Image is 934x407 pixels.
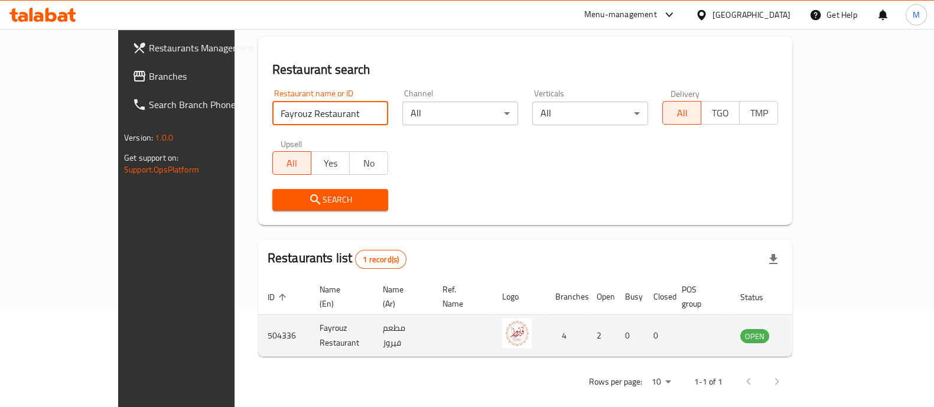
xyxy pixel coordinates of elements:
span: 1 record(s) [356,254,406,265]
td: 0 [616,315,644,357]
span: Get support on: [124,150,178,165]
button: All [662,101,701,125]
span: All [278,155,307,172]
button: No [349,151,388,175]
button: TGO [701,101,740,125]
label: Upsell [281,139,302,148]
span: All [668,105,697,122]
span: Status [740,290,779,304]
a: Restaurants Management [123,34,274,62]
span: OPEN [740,330,769,343]
p: Rows per page: [589,375,642,389]
span: Name (En) [320,282,359,311]
span: TGO [706,105,735,122]
td: Fayrouz Restaurant [310,315,373,357]
td: مطعم فيروز [373,315,433,357]
a: Support.OpsPlatform [124,162,199,177]
td: 0 [644,315,672,357]
label: Delivery [671,89,700,97]
span: POS group [682,282,717,311]
input: Search for restaurant name or ID.. [272,102,388,125]
div: Rows per page: [647,373,675,391]
div: OPEN [740,329,769,343]
a: Branches [123,62,274,90]
span: Restaurants Management [149,41,265,55]
td: 4 [546,315,587,357]
div: Total records count [355,250,406,269]
div: Menu-management [584,8,657,22]
th: Branches [546,279,587,315]
span: 1.0.0 [155,130,173,145]
th: Closed [644,279,672,315]
th: Open [587,279,616,315]
span: Search [282,193,379,207]
div: Export file [759,245,787,273]
p: 1-1 of 1 [694,375,723,389]
button: Search [272,189,388,211]
td: 2 [587,315,616,357]
button: All [272,151,311,175]
button: TMP [739,101,778,125]
div: All [532,102,648,125]
div: All [402,102,518,125]
span: No [354,155,383,172]
span: M [913,8,920,21]
div: [GEOGRAPHIC_DATA] [712,8,790,21]
span: Search Branch Phone [149,97,265,112]
h2: Restaurant search [272,61,778,79]
button: Yes [311,151,350,175]
span: Version: [124,130,153,145]
span: Yes [316,155,345,172]
td: 504336 [258,315,310,357]
th: Busy [616,279,644,315]
a: Search Branch Phone [123,90,274,119]
img: Fayrouz Restaurant [502,318,532,348]
th: Logo [493,279,546,315]
span: Name (Ar) [383,282,419,311]
span: Branches [149,69,265,83]
span: Ref. Name [442,282,479,311]
table: enhanced table [258,279,834,357]
h2: Restaurants list [268,249,406,269]
span: TMP [744,105,773,122]
span: ID [268,290,290,304]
